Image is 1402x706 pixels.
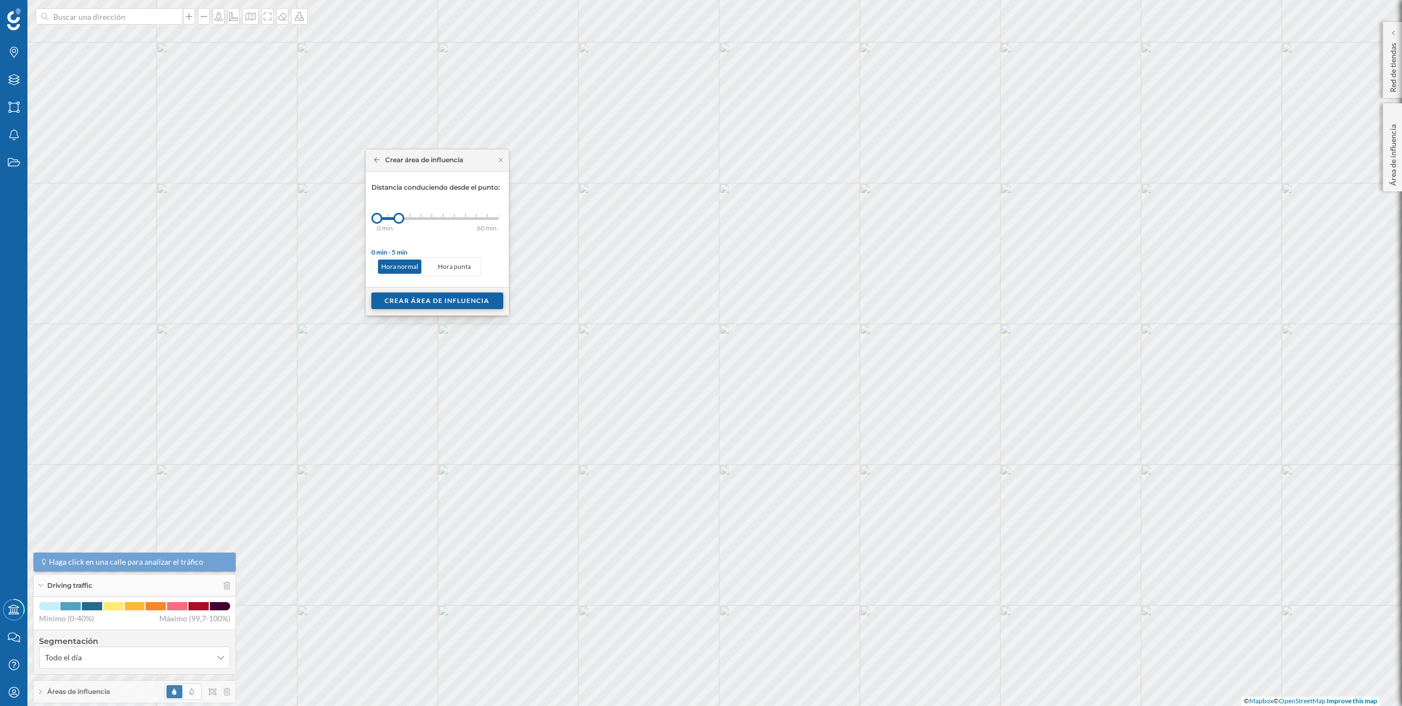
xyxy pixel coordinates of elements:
h4: Segmentación [39,636,230,647]
div: 0 min - 5 min [371,247,503,257]
p: Distancia conduciendo desde el punto: [371,183,503,192]
p: Red de tiendas [1388,38,1399,92]
p: Hora normal [378,260,421,274]
div: 60 min. [477,223,521,234]
a: Improve this map [1327,697,1377,705]
span: Máximo (99,7-100%) [159,613,230,624]
span: Haga click en una calle para analizar el tráfico [49,556,203,567]
p: Hora punta [435,260,474,274]
img: Geoblink Logo [7,8,21,30]
span: Áreas de influencia [47,687,110,697]
p: Área de influencia [1388,120,1399,186]
span: Todo el día [45,652,82,663]
div: 0 min. [377,223,404,234]
div: © © [1241,697,1380,706]
div: Crear área de influencia [374,155,464,165]
a: Mapbox [1249,697,1273,705]
span: Soporte [22,8,61,18]
a: OpenStreetMap [1279,697,1326,705]
span: Mínimo (0-40%) [39,613,94,624]
span: Driving traffic [47,581,92,591]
